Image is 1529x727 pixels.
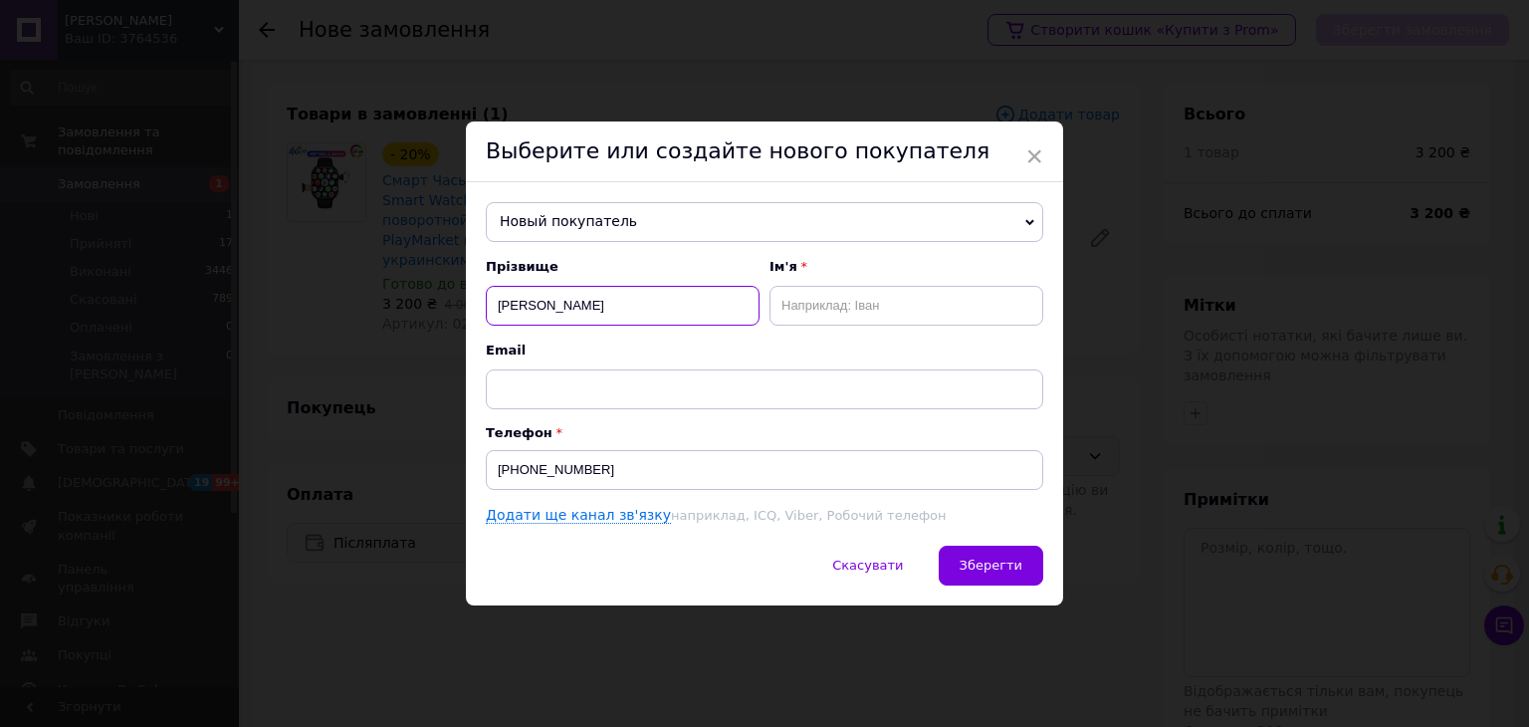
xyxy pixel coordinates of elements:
[466,121,1063,182] div: Выберите или создайте нового покупателя
[486,202,1043,242] span: Новый покупатель
[939,546,1043,586] button: Зберегти
[486,425,1043,440] p: Телефон
[486,507,671,524] a: Додати ще канал зв'язку
[486,450,1043,490] input: +38 096 0000000
[769,286,1043,326] input: Наприклад: Іван
[486,258,760,276] span: Прізвище
[486,342,1043,360] span: Email
[671,508,946,523] span: наприклад, ICQ, Viber, Робочий телефон
[832,558,903,573] span: Скасувати
[960,558,1022,573] span: Зберегти
[1025,139,1043,173] span: ×
[811,546,924,586] button: Скасувати
[769,258,1043,276] span: Ім'я
[486,286,760,326] input: Наприклад: Іванов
